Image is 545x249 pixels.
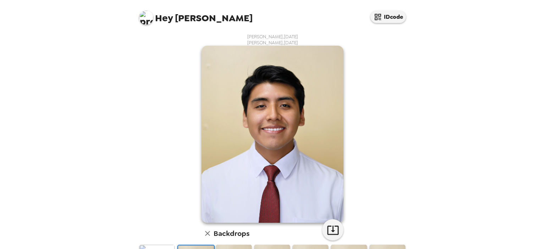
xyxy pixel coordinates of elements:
img: user [202,46,343,223]
img: profile pic [139,11,153,25]
h6: Backdrops [214,228,249,239]
span: [PERSON_NAME] [139,7,253,23]
button: IDcode [370,11,406,23]
span: [PERSON_NAME] , [DATE] [247,40,298,46]
span: [PERSON_NAME] , [DATE] [247,34,298,40]
span: Hey [155,12,173,24]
